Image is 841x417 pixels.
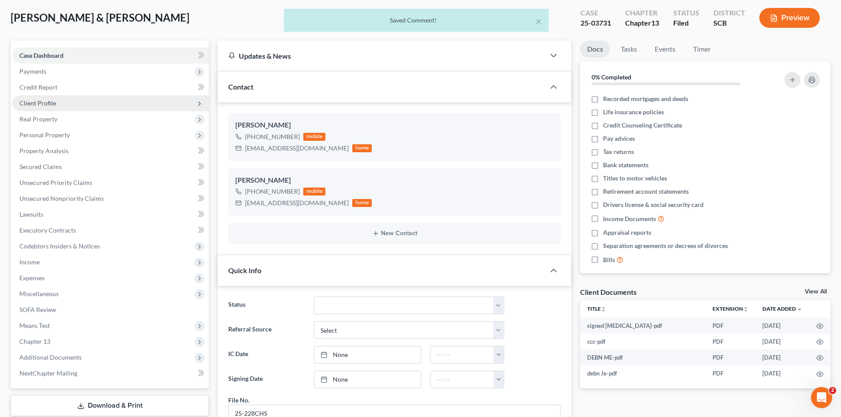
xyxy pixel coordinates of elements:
div: Case [581,8,611,18]
input: -- : -- [430,371,494,388]
div: [PHONE_NUMBER] [245,187,300,196]
label: Referral Source [224,321,309,339]
span: Means Test [19,322,50,329]
button: Preview [759,8,820,28]
td: [DATE] [755,318,809,334]
span: Real Property [19,115,57,123]
a: Docs [580,41,610,58]
span: Miscellaneous [19,290,59,297]
div: File No. [228,395,249,405]
i: expand_more [797,307,802,312]
button: × [536,16,542,26]
span: Unsecured Priority Claims [19,179,92,186]
input: -- : -- [430,346,494,363]
span: SOFA Review [19,306,56,313]
span: Bills [603,255,615,264]
div: home [352,199,372,207]
label: IC Date [224,346,309,364]
span: Case Dashboard [19,52,64,59]
span: Additional Documents [19,353,82,361]
span: Tax returns [603,147,634,156]
span: Credit Report [19,83,57,91]
a: Events [648,41,683,58]
span: Payments [19,68,46,75]
a: Titleunfold_more [587,305,606,312]
td: [DATE] [755,365,809,381]
div: Updates & News [228,51,534,60]
div: Status [673,8,699,18]
a: Download & Print [11,395,209,416]
span: Secured Claims [19,163,62,170]
button: New Contact [235,230,554,237]
span: Executory Contracts [19,226,76,234]
span: Client Profile [19,99,56,107]
a: Unsecured Nonpriority Claims [12,191,209,207]
label: Signing Date [224,371,309,388]
td: [DATE] [755,349,809,365]
span: Unsecured Nonpriority Claims [19,195,104,202]
a: Unsecured Priority Claims [12,175,209,191]
div: [PHONE_NUMBER] [245,132,300,141]
span: Appraisal reports [603,228,651,237]
div: Client Documents [580,287,637,297]
div: District [713,8,745,18]
strong: 0% Completed [592,73,631,81]
span: Bank statements [603,161,649,169]
span: Quick Info [228,266,261,274]
div: [PERSON_NAME] [235,120,554,131]
a: None [314,371,421,388]
td: [DATE] [755,334,809,349]
td: PDF [705,318,755,334]
a: Case Dashboard [12,48,209,64]
td: PDF [705,349,755,365]
span: Separation agreements or decrees of divorces [603,241,728,250]
span: Expenses [19,274,45,282]
a: Tasks [614,41,644,58]
a: Lawsuits [12,207,209,222]
span: Lawsuits [19,210,43,218]
span: Codebtors Insiders & Notices [19,242,100,250]
label: Status [224,297,309,314]
div: home [352,144,372,152]
a: Executory Contracts [12,222,209,238]
span: Drivers license & social security card [603,200,704,209]
td: signed [MEDICAL_DATA]-pdf [580,318,705,334]
span: Retirement account statements [603,187,689,196]
a: Extensionunfold_more [713,305,748,312]
a: View All [805,289,827,295]
i: unfold_more [601,307,606,312]
div: Saved Comment! [291,16,542,25]
td: PDF [705,365,755,381]
span: Personal Property [19,131,70,139]
iframe: Intercom live chat [811,387,832,408]
div: [EMAIL_ADDRESS][DOMAIN_NAME] [245,199,349,207]
a: SOFA Review [12,302,209,318]
td: DEBN ME-pdf [580,349,705,365]
td: debn Je-pdf [580,365,705,381]
a: NextChapter Mailing [12,365,209,381]
a: Secured Claims [12,159,209,175]
div: Chapter [625,8,659,18]
span: Chapter 13 [19,338,50,345]
span: Life insurance policies [603,108,664,116]
span: 2 [829,387,836,394]
a: Credit Report [12,79,209,95]
div: mobile [303,188,325,195]
a: None [314,346,421,363]
td: ccc-pdf [580,334,705,349]
span: Recorded mortgages and deeds [603,94,688,103]
div: [PERSON_NAME] [235,175,554,186]
span: Property Analysis [19,147,68,154]
span: Credit Counseling Certificate [603,121,682,130]
span: Contact [228,83,253,91]
a: Date Added expand_more [762,305,802,312]
span: Income [19,258,40,266]
span: Pay advices [603,134,635,143]
i: unfold_more [743,307,748,312]
span: NextChapter Mailing [19,369,77,377]
div: [EMAIL_ADDRESS][DOMAIN_NAME] [245,144,349,153]
td: PDF [705,334,755,349]
span: Income Documents [603,214,656,223]
div: mobile [303,133,325,141]
a: Timer [686,41,718,58]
